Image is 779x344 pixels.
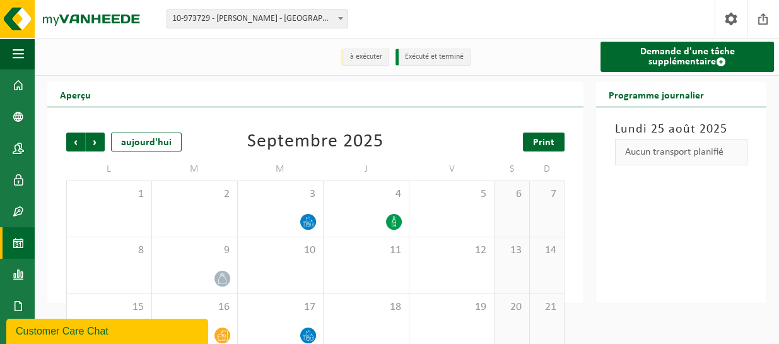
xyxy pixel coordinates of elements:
[73,187,145,201] span: 1
[244,187,317,201] span: 3
[66,133,85,151] span: Précédent
[167,9,348,28] span: 10-973729 - GIAMPIETRO SANNA - OBOURG
[47,82,103,107] h2: Aperçu
[416,187,488,201] span: 5
[596,82,717,107] h2: Programme journalier
[111,133,182,151] div: aujourd'hui
[416,300,488,314] span: 19
[615,139,747,165] div: Aucun transport planifié
[395,49,471,66] li: Exécuté et terminé
[330,187,402,201] span: 4
[73,300,145,314] span: 15
[158,187,231,201] span: 2
[600,42,774,72] a: Demande d'une tâche supplémentaire
[501,187,522,201] span: 6
[158,300,231,314] span: 16
[341,49,389,66] li: à exécuter
[533,138,554,148] span: Print
[73,244,145,258] span: 8
[501,244,522,258] span: 13
[238,158,324,181] td: M
[536,187,558,201] span: 7
[530,158,565,181] td: D
[495,158,529,181] td: S
[66,158,152,181] td: L
[536,244,558,258] span: 14
[324,158,409,181] td: J
[615,120,747,139] h3: Lundi 25 août 2025
[6,316,211,344] iframe: chat widget
[167,10,347,28] span: 10-973729 - GIAMPIETRO SANNA - OBOURG
[244,300,317,314] span: 17
[416,244,488,258] span: 12
[501,300,522,314] span: 20
[409,158,495,181] td: V
[86,133,105,151] span: Suivant
[244,244,317,258] span: 10
[536,300,558,314] span: 21
[158,244,231,258] span: 9
[247,133,384,151] div: Septembre 2025
[330,300,402,314] span: 18
[152,158,238,181] td: M
[330,244,402,258] span: 11
[523,133,565,151] a: Print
